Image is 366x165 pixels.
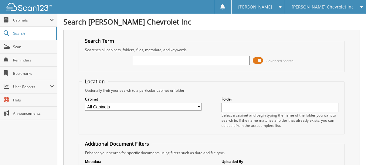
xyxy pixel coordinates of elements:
div: Select a cabinet and begin typing the name of the folder you want to search in. If the name match... [222,113,338,128]
img: scan123-logo-white.svg [6,3,52,11]
div: Searches all cabinets, folders, files, metadata, and keywords [82,47,341,52]
div: Enhance your search for specific documents using filters such as date and file type. [82,150,341,155]
span: Advanced Search [266,58,293,63]
span: User Reports [13,84,50,89]
legend: Search Term [82,38,117,44]
span: Search [13,31,53,36]
legend: Location [82,78,108,85]
span: Reminders [13,58,54,63]
legend: Additional Document Filters [82,140,152,147]
span: Cabinets [13,18,50,23]
span: Bookmarks [13,71,54,76]
label: Metadata [85,159,202,164]
span: Help [13,97,54,103]
label: Cabinet [85,97,202,102]
h1: Search [PERSON_NAME] Chevrolet Inc [63,17,360,27]
span: [PERSON_NAME] Chevrolet Inc [292,5,354,9]
span: Announcements [13,111,54,116]
label: Folder [222,97,338,102]
span: Scan [13,44,54,49]
div: Optionally limit your search to a particular cabinet or folder [82,88,341,93]
span: [PERSON_NAME] [238,5,272,9]
label: Uploaded By [222,159,338,164]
